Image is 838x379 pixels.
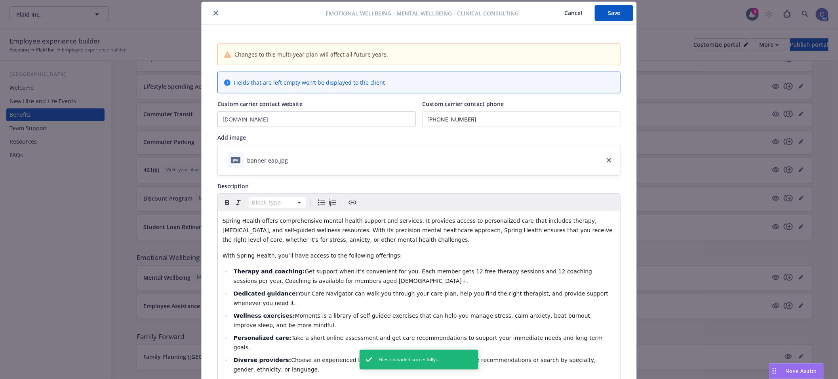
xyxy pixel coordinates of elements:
[326,9,519,17] span: Emotional Wellbeing - Mental Wellbeing - Clinical Consulting
[422,100,504,108] span: Custom carrier contact phone
[217,134,246,141] span: Add image
[231,157,240,163] span: jpg
[234,313,594,328] span: Moments is a library of self-guided exercises that can help you manage stress, calm anxiety, beat...
[217,100,303,108] span: Custom carrier contact website
[234,78,385,87] span: Fields that are left empty won't be displayed to the client
[552,5,595,21] button: Cancel
[379,356,439,363] span: Files uploaded succesfully...
[217,182,249,190] span: Description
[223,252,402,259] span: With Spring Health, you’ll have access to the following offerings:
[234,335,291,341] strong: Personalized care:
[234,313,295,319] strong: Wellness exercises:
[786,368,817,374] span: Nova Assist
[222,197,233,208] button: Bold
[211,8,221,18] button: close
[291,156,297,165] button: download file
[769,363,824,379] button: Nova Assist
[247,156,288,165] div: banner eap.jpg
[316,197,327,208] button: Bulleted list
[233,197,244,208] button: Italic
[316,197,338,208] div: toggle group
[234,290,298,297] strong: Dedicated guidance:
[327,197,338,208] button: Numbered list
[347,197,358,208] button: Create link
[234,268,594,284] span: Get support when itʼs convenient for you. Each member gets 12 free therapy sessions and 12 coachi...
[234,357,291,363] strong: Diverse providers:
[422,111,621,127] input: Add custom carrier contact phone
[234,290,610,306] span: Your Care Navigator can walk you through your care plan, help you find the right therapist, and p...
[249,197,306,208] button: Block type
[769,364,779,379] div: Drag to move
[234,268,305,275] strong: Therapy and coaching:
[234,50,389,59] span: Changes to this multi-year plan will affect all future years.
[604,155,614,165] a: close
[234,335,604,351] span: Take a short online assessment and get care recommendations to support your immediate needs and l...
[223,218,614,243] span: Spring Health offers comprehensive mental health support and services. It provides access to pers...
[218,112,415,127] input: Add custom carrier contact website
[595,5,633,21] button: Save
